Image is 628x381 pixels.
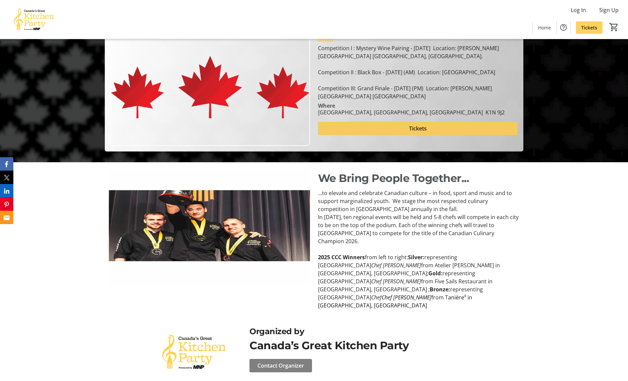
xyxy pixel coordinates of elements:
[147,325,241,379] img: Canada’s Great Kitchen Party logo
[428,270,442,277] strong: Gold:
[4,3,64,36] img: Canada’s Great Kitchen Party's Logo
[576,21,603,34] a: Tickets
[571,6,586,14] span: Log In
[318,254,365,261] strong: 2025 CCC Winners
[371,278,421,285] em: Chef [PERSON_NAME]
[565,5,591,15] button: Log In
[109,170,310,284] img: undefined
[581,24,597,31] span: Tickets
[257,362,304,370] span: Contact Organizer
[594,5,624,15] button: Sign Up
[318,108,505,116] div: [GEOGRAPHIC_DATA], [GEOGRAPHIC_DATA], [GEOGRAPHIC_DATA] K1N 9J2
[409,124,427,132] span: Tickets
[608,21,620,33] button: Cart
[110,33,310,146] img: Campaign CTA Media Photo
[430,286,450,293] strong: Bronze:
[249,325,481,338] div: Organized by
[538,24,551,31] span: Home
[318,36,333,44] div: When
[557,21,570,34] button: Help
[599,6,619,14] span: Sign Up
[318,189,519,213] p: …to elevate and celebrate Canadian culture – in food, sport and music and to support marginalized...
[318,170,519,186] p: We Bring People Together...
[318,103,335,108] div: Where
[318,213,519,245] p: In [DATE], ten regional events will be held and 5-8 chefs will compete in each city to be on the ...
[371,294,382,301] em: Chef
[371,262,421,269] em: Chef [PERSON_NAME]
[249,338,481,354] div: Canada’s Great Kitchen Party
[533,21,556,34] a: Home
[408,254,424,261] strong: Silver:
[318,253,519,309] p: from left to right: representing [GEOGRAPHIC_DATA] from Atelier [PERSON_NAME] in [GEOGRAPHIC_DATA...
[382,294,431,301] em: Chef [PERSON_NAME]
[318,44,518,100] div: Competition I : Mystery Wine Pairing - [DATE] Location: [PERSON_NAME][GEOGRAPHIC_DATA] [GEOGRAPHI...
[318,122,518,135] button: Tickets
[249,359,312,372] button: Contact Organizer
